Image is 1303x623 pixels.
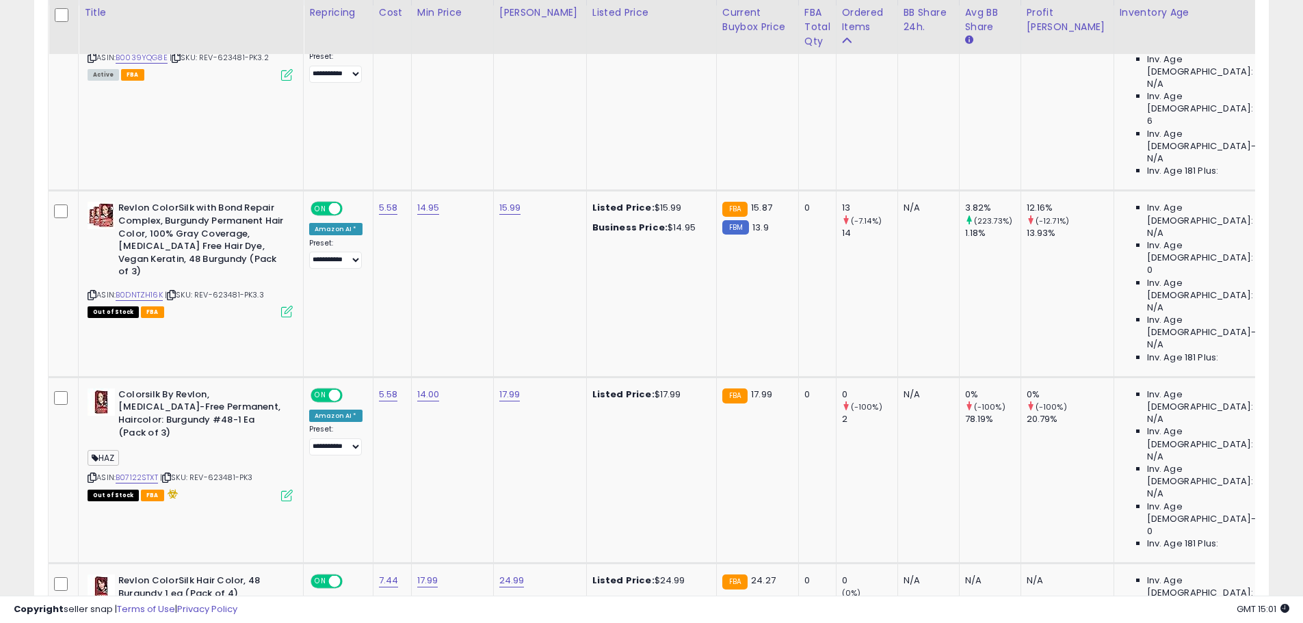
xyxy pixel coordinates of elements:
[379,574,399,587] a: 7.44
[499,201,521,215] a: 15.99
[592,388,706,401] div: $17.99
[417,201,440,215] a: 14.95
[39,8,61,29] img: Profile image for PJ
[1036,215,1069,226] small: (-12.71%)
[974,215,1012,226] small: (223.73%)
[22,148,213,188] div: Let me know what you think. ​
[118,202,285,281] b: Revlon ColorSilk with Bond Repair Complex, Burgundy Permanent Hair Color, 100% Gray Coverage, [ME...
[9,5,35,31] button: go back
[240,5,265,30] div: Close
[14,603,237,616] div: seller snap | |
[1147,314,1272,339] span: Inv. Age [DEMOGRAPHIC_DATA]-180:
[21,448,32,459] button: Upload attachment
[1147,463,1272,488] span: Inv. Age [DEMOGRAPHIC_DATA]:
[341,576,363,587] span: OFF
[1027,388,1114,401] div: 0%
[592,5,711,20] div: Listed Price
[804,388,826,401] div: 0
[751,574,776,587] span: 24.27
[121,69,144,81] span: FBA
[1147,538,1219,550] span: Inv. Age 181 Plus:
[722,220,749,235] small: FBM
[11,207,263,226] div: [DATE]
[22,335,213,375] div: I reviewed the preset for this listing, and it looks like it has now been updated to the No Purch...
[842,413,897,425] div: 2
[88,16,293,79] div: ASIN:
[87,448,98,459] button: Start recording
[752,221,769,234] span: 13.9
[1237,602,1289,615] span: 2025-10-9 15:01 GMT
[804,5,830,49] div: FBA Total Qty
[842,574,897,587] div: 0
[592,201,655,214] b: Listed Price:
[116,472,158,483] a: B07122STXT
[66,7,77,17] h1: PJ
[177,602,237,615] a: Privacy Policy
[1036,401,1067,412] small: (-100%)
[1027,574,1103,587] div: N/A
[235,442,256,464] button: Send a message…
[141,306,164,318] span: FBA
[1027,227,1114,239] div: 13.93%
[974,401,1005,412] small: (-100%)
[965,5,1015,34] div: Avg BB Share
[116,289,163,301] a: B0DNTZH16K
[1147,413,1163,425] span: N/A
[804,202,826,214] div: 0
[1147,202,1272,226] span: Inv. Age [DEMOGRAPHIC_DATA]:
[309,239,363,269] div: Preset:
[904,574,949,587] div: N/A
[851,215,882,226] small: (-7.14%)
[88,388,115,416] img: 41RGLhp-TBL._SL40_.jpg
[1147,115,1153,127] span: 6
[165,289,264,300] span: | SKU: REV-623481-PK3.3
[116,52,168,64] a: B0039YQG8E
[312,576,329,587] span: ON
[1147,574,1272,599] span: Inv. Age [DEMOGRAPHIC_DATA]:
[904,202,949,214] div: N/A
[965,574,1010,587] div: N/A
[1147,239,1272,264] span: Inv. Age [DEMOGRAPHIC_DATA]:
[379,201,398,215] a: 5.58
[1147,425,1272,450] span: Inv. Age [DEMOGRAPHIC_DATA]:
[309,5,367,20] div: Repricing
[592,574,655,587] b: Listed Price:
[88,574,115,602] img: 418CtZh9zmL._SL40_.jpg
[84,5,298,20] div: Title
[1027,413,1114,425] div: 20.79%
[1147,153,1163,165] span: N/A
[499,5,581,20] div: [PERSON_NAME]
[14,602,64,615] strong: Copyright
[1147,128,1272,153] span: Inv. Age [DEMOGRAPHIC_DATA]-180:
[1147,78,1163,90] span: N/A
[118,574,285,603] b: Revlon ColorSilk Hair Color, 48 Burgundy 1 ea (Pack of 4)
[214,5,240,31] button: Home
[88,306,139,318] span: All listings that are currently out of stock and unavailable for purchase on Amazon
[842,5,892,34] div: Ordered Items
[904,388,949,401] div: N/A
[499,574,525,587] a: 24.99
[164,489,179,499] i: hazardous material
[309,223,363,235] div: Amazon AI *
[60,234,252,274] div: Removed win buybox strategy and added condition if no purchase as you said and lets see what happens
[43,448,54,459] button: Emoji picker
[170,52,269,63] span: | SKU: REV-623481-PK3.2
[965,202,1021,214] div: 3.82%
[12,419,262,442] textarea: Message…
[592,221,668,234] b: Business Price:
[49,226,263,282] div: Removed win buybox strategy and added condition if no purchase as you said and lets see what happens
[88,202,293,316] div: ASIN:
[1120,5,1277,20] div: Inventory Age
[1147,227,1163,239] span: N/A
[417,388,440,401] a: 14.00
[141,490,164,501] span: FBA
[842,388,897,401] div: 0
[804,574,826,587] div: 0
[1147,90,1272,115] span: Inv. Age [DEMOGRAPHIC_DATA]:
[904,5,953,34] div: BB Share 24h.
[417,5,488,20] div: Min Price
[309,410,363,422] div: Amazon AI *
[965,227,1021,239] div: 1.18%
[341,389,363,401] span: OFF
[117,602,175,615] a: Terms of Use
